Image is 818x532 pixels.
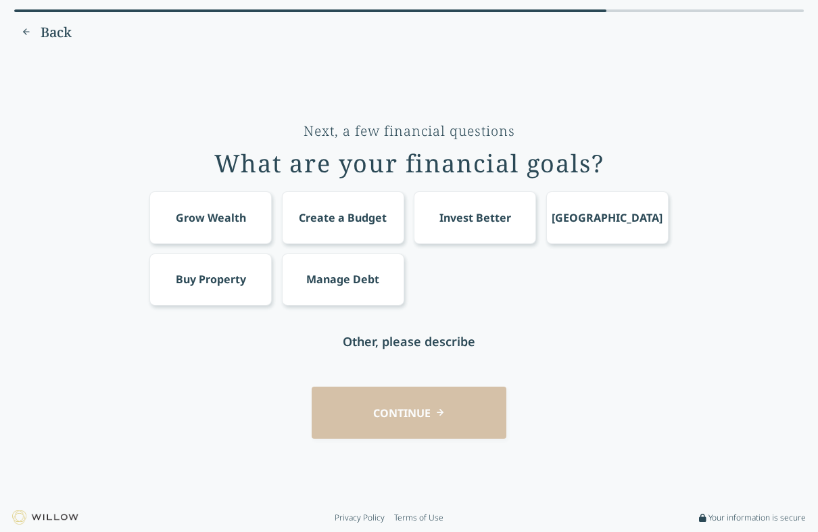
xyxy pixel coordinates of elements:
div: Create a Budget [299,210,387,226]
div: 75% complete [14,9,606,12]
a: Privacy Policy [335,512,385,523]
div: Manage Debt [306,271,379,287]
a: Terms of Use [394,512,443,523]
div: Grow Wealth [176,210,246,226]
div: Invest Better [439,210,511,226]
button: Previous question [14,22,78,43]
div: [GEOGRAPHIC_DATA] [552,210,663,226]
div: What are your financial goals? [214,150,604,177]
span: Your information is secure [708,512,806,523]
div: Buy Property [176,271,246,287]
img: Willow logo [12,510,78,525]
div: Other, please describe [343,332,475,351]
div: Next, a few financial questions [304,122,515,141]
span: Back [41,23,72,42]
